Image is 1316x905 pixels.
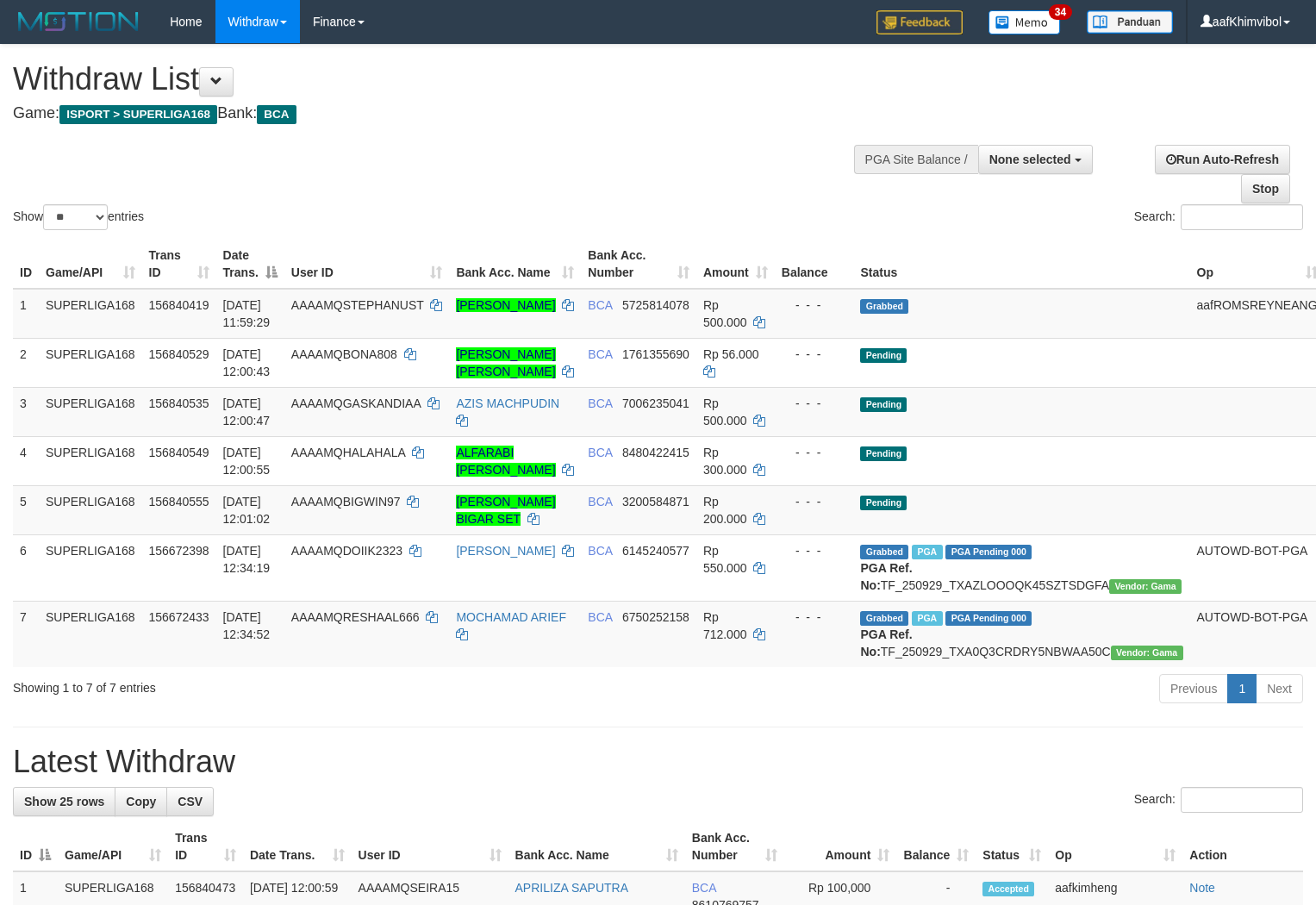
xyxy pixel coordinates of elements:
[13,534,39,601] td: 6
[291,544,402,558] span: AAAAMQDOIIK2323
[149,495,209,509] span: 156840555
[581,240,696,289] th: Bank Acc. Number: activate to sort column ascending
[216,240,284,289] th: Date Trans.: activate to sort column descending
[1159,674,1228,703] a: Previous
[149,347,209,361] span: 156840529
[13,787,115,816] a: Show 25 rows
[622,495,689,509] span: Copy 3200584871 to clipboard
[860,545,908,559] span: Grabbed
[149,396,209,410] span: 156840535
[782,609,847,626] div: - - -
[149,610,209,624] span: 156672433
[13,822,58,871] th: ID: activate to sort column descending
[976,822,1048,871] th: Status: activate to sort column ascending
[58,822,168,871] th: Game/API: activate to sort column ascending
[703,495,747,526] span: Rp 200.000
[588,347,612,361] span: BCA
[588,446,612,459] span: BCA
[1181,204,1303,230] input: Search:
[860,397,907,412] span: Pending
[1182,822,1303,871] th: Action
[126,795,156,808] span: Copy
[149,298,209,312] span: 156840419
[896,822,976,871] th: Balance: activate to sort column ascending
[39,534,142,601] td: SUPERLIGA168
[853,601,1189,667] td: TF_250929_TXA0Q3CRDRY5NBWAA50C
[291,298,424,312] span: AAAAMQSTEPHANUST
[13,436,39,485] td: 4
[149,544,209,558] span: 156672398
[168,822,243,871] th: Trans ID: activate to sort column ascending
[622,298,689,312] span: Copy 5725814078 to clipboard
[978,145,1093,174] button: None selected
[588,610,612,624] span: BCA
[1048,822,1182,871] th: Op: activate to sort column ascending
[291,347,397,361] span: AAAAMQBONA808
[59,105,217,124] span: ISPORT > SUPERLIGA168
[149,446,209,459] span: 156840549
[456,396,559,410] a: AZIS MACHPUDIN
[223,495,271,526] span: [DATE] 12:01:02
[456,495,555,526] a: [PERSON_NAME] BIGAR SET
[860,611,908,626] span: Grabbed
[782,296,847,314] div: - - -
[696,240,775,289] th: Amount: activate to sort column ascending
[223,446,271,477] span: [DATE] 12:00:55
[703,446,747,477] span: Rp 300.000
[13,62,860,97] h1: Withdraw List
[178,795,203,808] span: CSV
[352,822,508,871] th: User ID: activate to sort column ascending
[456,610,566,624] a: MOCHAMAD ARIEF
[982,882,1034,896] span: Accepted
[1241,174,1290,203] a: Stop
[1109,579,1182,594] span: Vendor URL: https://trx31.1velocity.biz
[860,561,912,592] b: PGA Ref. No:
[782,493,847,510] div: - - -
[782,444,847,461] div: - - -
[13,745,1303,779] h1: Latest Withdraw
[622,446,689,459] span: Copy 8480422415 to clipboard
[39,436,142,485] td: SUPERLIGA168
[223,544,271,575] span: [DATE] 12:34:19
[860,348,907,363] span: Pending
[703,396,747,428] span: Rp 500.000
[449,240,581,289] th: Bank Acc. Name: activate to sort column ascending
[13,9,144,34] img: MOTION_logo.png
[223,347,271,378] span: [DATE] 12:00:43
[588,298,612,312] span: BCA
[291,396,421,410] span: AAAAMQGASKANDIAA
[515,881,628,895] a: APRILIZA SAPUTRA
[142,240,216,289] th: Trans ID: activate to sort column ascending
[989,153,1071,166] span: None selected
[13,601,39,667] td: 7
[853,240,1189,289] th: Status
[622,347,689,361] span: Copy 1761355690 to clipboard
[39,601,142,667] td: SUPERLIGA168
[782,395,847,412] div: - - -
[588,544,612,558] span: BCA
[692,881,716,895] span: BCA
[223,298,271,329] span: [DATE] 11:59:29
[782,542,847,559] div: - - -
[1181,787,1303,813] input: Search:
[115,787,167,816] a: Copy
[39,485,142,534] td: SUPERLIGA168
[39,338,142,387] td: SUPERLIGA168
[291,495,401,509] span: AAAAMQBIGWIN97
[703,544,747,575] span: Rp 550.000
[685,822,784,871] th: Bank Acc. Number: activate to sort column ascending
[13,338,39,387] td: 2
[223,396,271,428] span: [DATE] 12:00:47
[860,627,912,658] b: PGA Ref. No:
[622,396,689,410] span: Copy 7006235041 to clipboard
[1256,674,1303,703] a: Next
[13,240,39,289] th: ID
[860,496,907,510] span: Pending
[588,396,612,410] span: BCA
[703,610,747,641] span: Rp 712.000
[24,795,104,808] span: Show 25 rows
[912,611,942,626] span: Marked by aafsoycanthlai
[291,610,420,624] span: AAAAMQRESHAAL666
[284,240,450,289] th: User ID: activate to sort column ascending
[989,10,1061,34] img: Button%20Memo.svg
